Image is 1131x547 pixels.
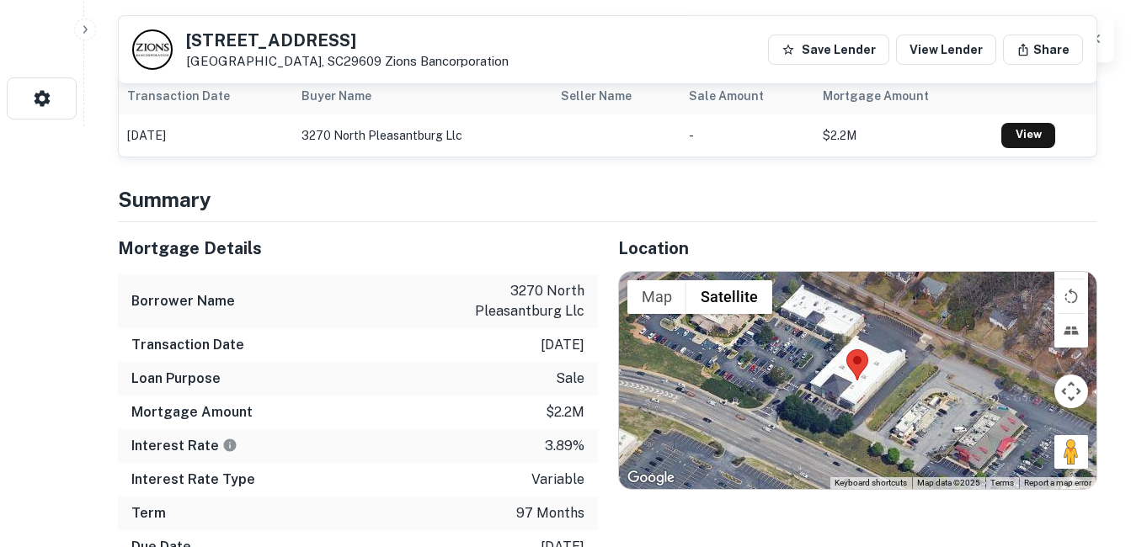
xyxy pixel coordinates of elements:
h4: Summary [118,184,1097,215]
p: variable [531,470,584,490]
th: Buyer Name [293,77,552,114]
a: Open this area in Google Maps (opens a new window) [623,467,679,489]
button: Share [1003,35,1083,65]
td: $2.2M [814,114,994,157]
p: 3.89% [545,436,584,456]
iframe: Chat Widget [1047,412,1131,493]
td: [DATE] [119,114,293,157]
a: Report a map error [1024,478,1091,487]
td: - [680,114,814,157]
button: Keyboard shortcuts [835,477,907,489]
button: Show street map [627,280,686,314]
p: [DATE] [541,335,584,355]
h6: Borrower Name [131,291,235,311]
p: 3270 north pleasantburg llc [433,281,584,321]
button: Save Lender [768,35,889,65]
th: Seller Name [552,77,680,114]
svg: The interest rates displayed on the website are for informational purposes only and may be report... [222,438,237,453]
h5: Location [618,236,1098,261]
h5: Mortgage Details [118,236,598,261]
h6: Interest Rate Type [131,470,255,490]
p: [GEOGRAPHIC_DATA], SC29609 [186,54,509,69]
p: 97 months [516,503,584,523]
a: View [1001,123,1055,148]
span: Map data ©2025 [917,478,980,487]
a: Zions Bancorporation [385,54,509,68]
th: Sale Amount [680,77,814,114]
p: sale [556,369,584,389]
button: Tilt map [1054,314,1088,348]
th: Mortgage Amount [814,77,994,114]
a: Terms [990,478,1014,487]
h6: Loan Purpose [131,369,221,389]
h6: Term [131,503,166,523]
h6: Mortgage Amount [131,402,253,422]
button: Show satellite imagery [686,280,772,314]
h5: [STREET_ADDRESS] [186,32,509,49]
img: Google [623,467,679,489]
a: View Lender [896,35,996,65]
button: Map camera controls [1054,374,1088,408]
td: 3270 north pleasantburg llc [293,114,552,157]
button: Rotate map counterclockwise [1054,279,1088,313]
p: $2.2m [546,402,584,422]
h6: Interest Rate [131,436,237,456]
h6: Transaction Date [131,335,244,355]
th: Transaction Date [119,77,293,114]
